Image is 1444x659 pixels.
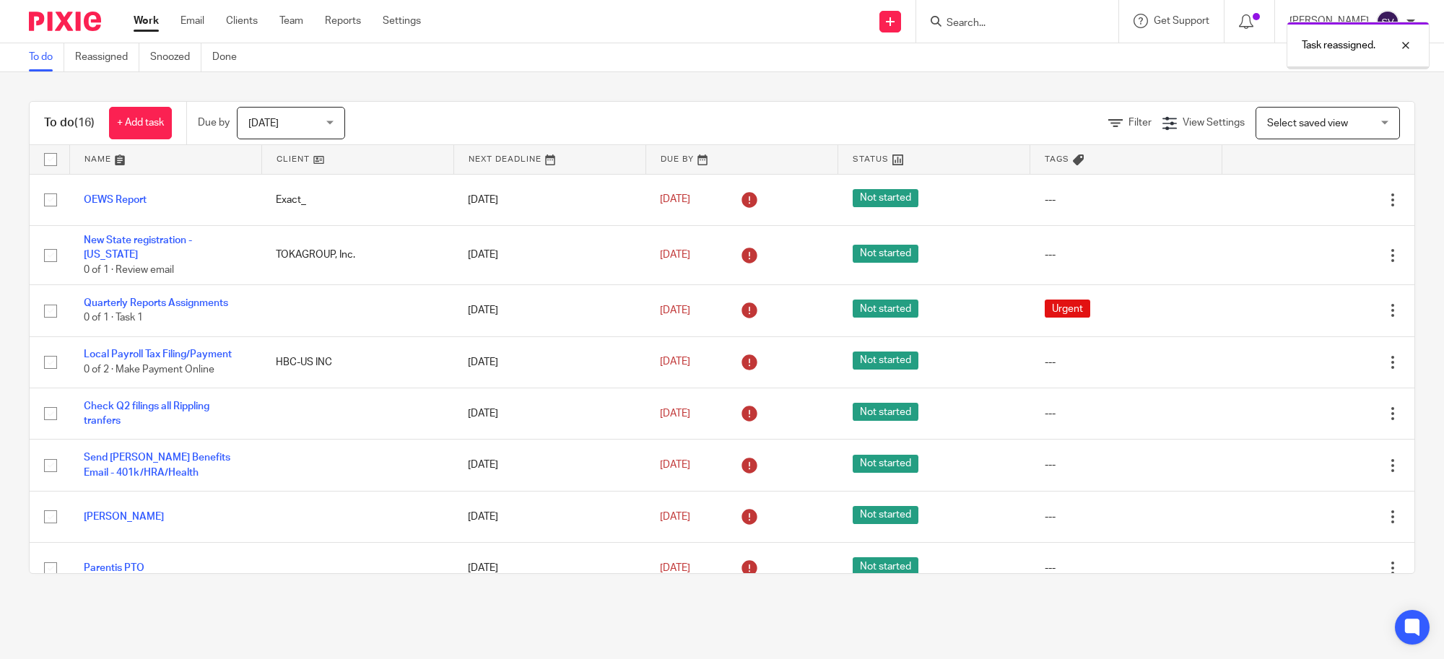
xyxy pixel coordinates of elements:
[853,455,918,473] span: Not started
[1045,248,1208,262] div: ---
[660,357,690,367] span: [DATE]
[84,265,174,275] span: 0 of 1 · Review email
[226,14,258,28] a: Clients
[1045,355,1208,370] div: ---
[84,401,209,426] a: Check Q2 filings all Rippling tranfers
[1045,300,1090,318] span: Urgent
[134,14,159,28] a: Work
[29,43,64,71] a: To do
[453,543,645,594] td: [DATE]
[383,14,421,28] a: Settings
[660,563,690,573] span: [DATE]
[180,14,204,28] a: Email
[84,453,230,477] a: Send [PERSON_NAME] Benefits Email - 401k/HRA/Health
[853,245,918,263] span: Not started
[325,14,361,28] a: Reports
[84,349,232,359] a: Local Payroll Tax Filing/Payment
[29,12,101,31] img: Pixie
[212,43,248,71] a: Done
[84,195,147,205] a: OEWS Report
[853,352,918,370] span: Not started
[853,506,918,524] span: Not started
[660,409,690,419] span: [DATE]
[453,336,645,388] td: [DATE]
[84,235,192,260] a: New State registration - [US_STATE]
[1183,118,1245,128] span: View Settings
[660,305,690,315] span: [DATE]
[660,195,690,205] span: [DATE]
[44,115,95,131] h1: To do
[1302,38,1375,53] p: Task reassigned.
[660,250,690,260] span: [DATE]
[261,225,453,284] td: TOKAGROUP, Inc.
[853,557,918,575] span: Not started
[261,336,453,388] td: HBC-US INC
[84,313,143,323] span: 0 of 1 · Task 1
[853,300,918,318] span: Not started
[84,563,144,573] a: Parentis PTO
[1376,10,1399,33] img: svg%3E
[150,43,201,71] a: Snoozed
[853,403,918,421] span: Not started
[1045,510,1208,524] div: ---
[84,512,164,522] a: [PERSON_NAME]
[1128,118,1152,128] span: Filter
[660,460,690,470] span: [DATE]
[248,118,279,128] span: [DATE]
[853,189,918,207] span: Not started
[84,365,214,375] span: 0 of 2 · Make Payment Online
[84,298,228,308] a: Quarterly Reports Assignments
[453,491,645,542] td: [DATE]
[1045,193,1208,207] div: ---
[279,14,303,28] a: Team
[75,43,139,71] a: Reassigned
[1267,118,1348,128] span: Select saved view
[1045,561,1208,575] div: ---
[261,174,453,225] td: Exact_
[1045,458,1208,472] div: ---
[1045,155,1069,163] span: Tags
[74,117,95,128] span: (16)
[109,107,172,139] a: + Add task
[1045,406,1208,421] div: ---
[198,115,230,130] p: Due by
[453,225,645,284] td: [DATE]
[453,388,645,439] td: [DATE]
[660,512,690,522] span: [DATE]
[453,174,645,225] td: [DATE]
[453,440,645,491] td: [DATE]
[453,285,645,336] td: [DATE]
